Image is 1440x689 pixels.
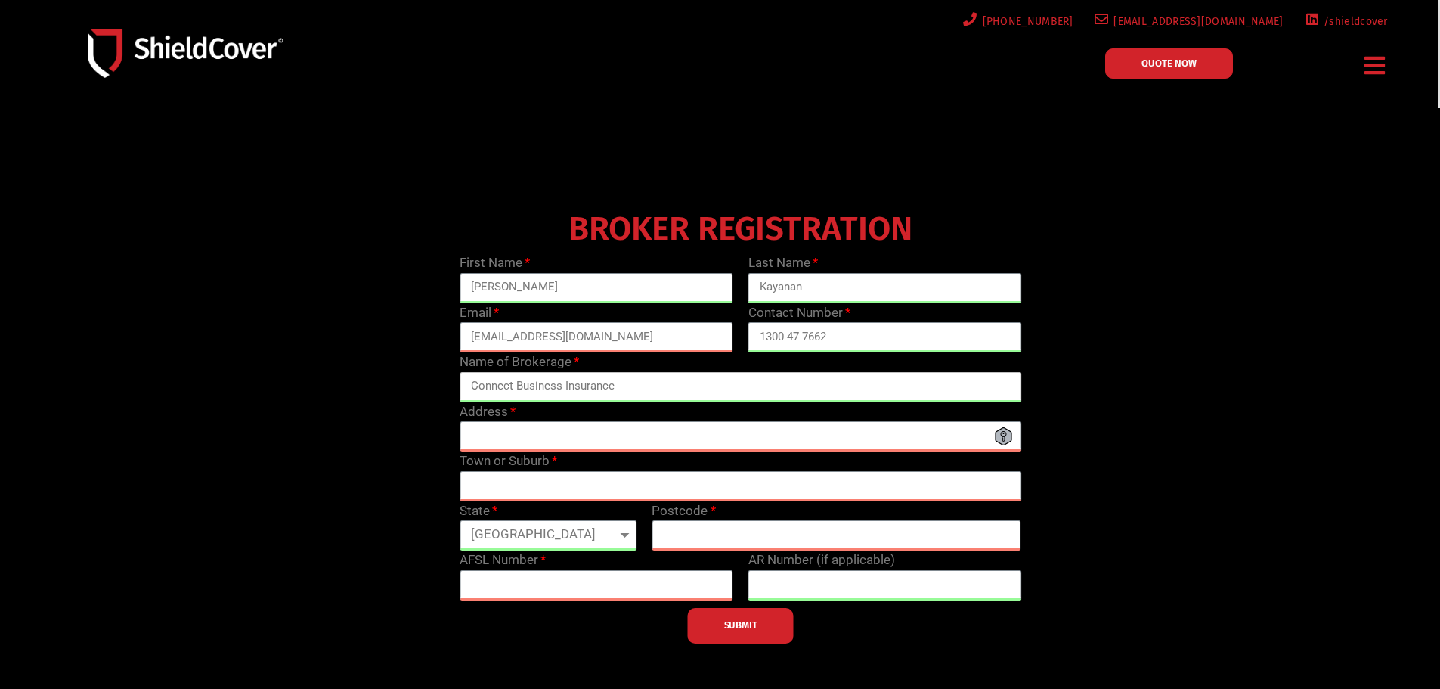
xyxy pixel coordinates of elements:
a: [EMAIL_ADDRESS][DOMAIN_NAME] [1092,12,1284,31]
label: AR Number (if applicable) [748,551,895,570]
label: First Name [460,253,530,273]
img: Shield-Cover-Underwriting-Australia-logo-full [88,29,283,77]
a: /shieldcover [1302,12,1388,31]
label: Address [460,402,516,422]
span: /shieldcover [1318,12,1388,31]
a: QUOTE NOW [1105,48,1233,79]
label: Name of Brokerage [460,352,579,372]
button: SUBMIT [688,608,794,644]
span: QUOTE NOW [1141,58,1197,68]
label: Postcode [652,501,715,521]
label: Contact Number [748,303,850,323]
label: Last Name [748,253,818,273]
div: Menu Toggle [1359,48,1392,83]
span: SUBMIT [724,624,757,627]
label: Email [460,303,499,323]
span: [EMAIL_ADDRESS][DOMAIN_NAME] [1108,12,1283,31]
h4: BROKER REGISTRATION [452,220,1029,238]
label: Town or Suburb [460,452,557,471]
label: State [460,501,497,521]
span: [PHONE_NUMBER] [977,12,1073,31]
label: AFSL Number [460,551,546,570]
a: [PHONE_NUMBER] [960,12,1073,31]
